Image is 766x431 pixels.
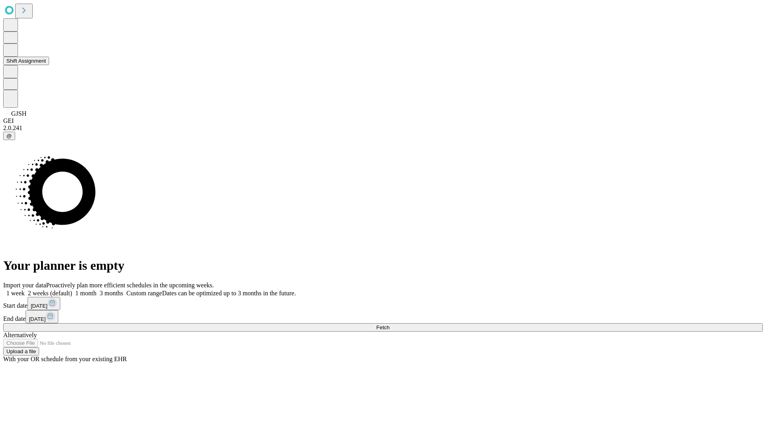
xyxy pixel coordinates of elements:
[3,117,763,125] div: GEI
[31,303,47,309] span: [DATE]
[3,125,763,132] div: 2.0.241
[75,290,97,297] span: 1 month
[26,310,58,323] button: [DATE]
[28,297,60,310] button: [DATE]
[3,282,46,289] span: Import your data
[3,323,763,332] button: Fetch
[3,132,15,140] button: @
[28,290,72,297] span: 2 weeks (default)
[11,110,26,117] span: GJSH
[100,290,123,297] span: 3 months
[3,347,39,356] button: Upload a file
[3,332,37,338] span: Alternatively
[126,290,162,297] span: Custom range
[3,297,763,310] div: Start date
[6,290,25,297] span: 1 week
[3,258,763,273] h1: Your planner is empty
[3,57,49,65] button: Shift Assignment
[29,316,45,322] span: [DATE]
[6,133,12,139] span: @
[46,282,214,289] span: Proactively plan more efficient schedules in the upcoming weeks.
[376,324,389,330] span: Fetch
[3,310,763,323] div: End date
[3,356,127,362] span: With your OR schedule from your existing EHR
[162,290,296,297] span: Dates can be optimized up to 3 months in the future.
